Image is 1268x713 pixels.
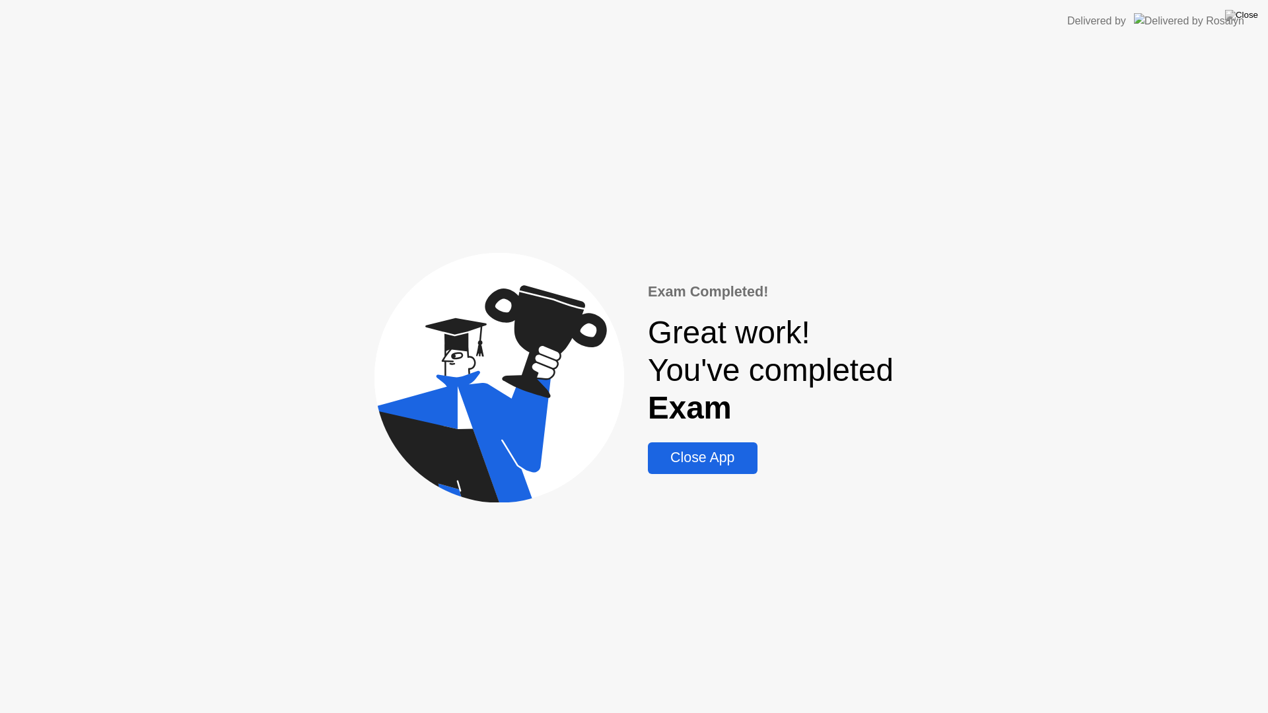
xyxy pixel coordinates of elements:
b: Exam [648,390,732,425]
div: Delivered by [1067,13,1126,29]
img: Close [1225,10,1258,20]
div: Great work! You've completed [648,314,894,426]
img: Delivered by Rosalyn [1134,13,1244,28]
div: Close App [652,450,753,466]
button: Close App [648,442,757,474]
div: Exam Completed! [648,281,894,302]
